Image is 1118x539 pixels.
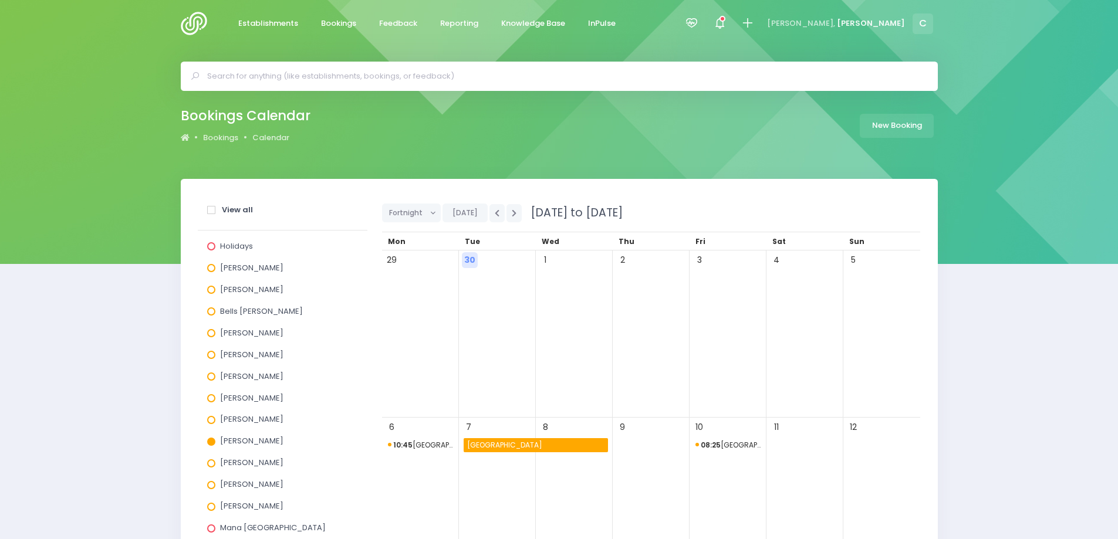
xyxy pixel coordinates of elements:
[384,252,400,268] span: 29
[440,18,478,29] span: Reporting
[431,12,488,35] a: Reporting
[588,18,616,29] span: InPulse
[465,438,608,452] span: Bulls Primary School
[691,252,707,268] span: 3
[701,440,721,450] strong: 08:25
[220,500,283,511] span: [PERSON_NAME]
[461,419,477,435] span: 7
[614,419,630,435] span: 9
[845,419,861,435] span: 12
[542,236,559,246] span: Wed
[220,306,303,317] span: Bells [PERSON_NAME]
[492,12,575,35] a: Knowledge Base
[579,12,626,35] a: InPulse
[913,13,933,34] span: C
[222,204,253,215] strong: View all
[443,204,488,222] button: [DATE]
[768,252,784,268] span: 4
[465,236,480,246] span: Tue
[501,18,565,29] span: Knowledge Base
[384,419,400,435] span: 6
[538,252,553,268] span: 1
[220,479,283,490] span: [PERSON_NAME]
[220,327,283,338] span: [PERSON_NAME]
[772,236,786,246] span: Sat
[203,132,238,144] a: Bookings
[181,12,214,35] img: Logo
[619,236,634,246] span: Thu
[695,438,761,452] span: Palmerston North Girls' High School
[220,522,326,533] span: Mana [GEOGRAPHIC_DATA]
[695,236,705,246] span: Fri
[614,252,630,268] span: 2
[220,371,283,382] span: [PERSON_NAME]
[220,262,283,273] span: [PERSON_NAME]
[768,419,784,435] span: 11
[849,236,864,246] span: Sun
[220,457,283,468] span: [PERSON_NAME]
[252,132,289,144] a: Calendar
[220,413,283,425] span: [PERSON_NAME]
[370,12,427,35] a: Feedback
[523,205,623,221] span: [DATE] to [DATE]
[181,108,310,124] h2: Bookings Calendar
[312,12,366,35] a: Bookings
[691,419,707,435] span: 10
[393,440,413,450] strong: 10:45
[229,12,308,35] a: Establishments
[538,419,553,435] span: 8
[767,18,835,29] span: [PERSON_NAME],
[321,18,356,29] span: Bookings
[220,240,253,252] span: Holidays
[220,435,283,446] span: [PERSON_NAME]
[220,392,283,404] span: [PERSON_NAME]
[388,236,406,246] span: Mon
[379,18,417,29] span: Feedback
[220,284,283,295] span: [PERSON_NAME]
[238,18,298,29] span: Establishments
[860,114,934,138] a: New Booking
[382,204,441,222] button: Fortnight
[207,67,921,85] input: Search for anything (like establishments, bookings, or feedback)
[389,204,425,222] span: Fortnight
[845,252,861,268] span: 5
[462,252,478,268] span: 30
[388,438,453,452] span: St James Catholic School (P North)
[837,18,905,29] span: [PERSON_NAME]
[220,349,283,360] span: [PERSON_NAME]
